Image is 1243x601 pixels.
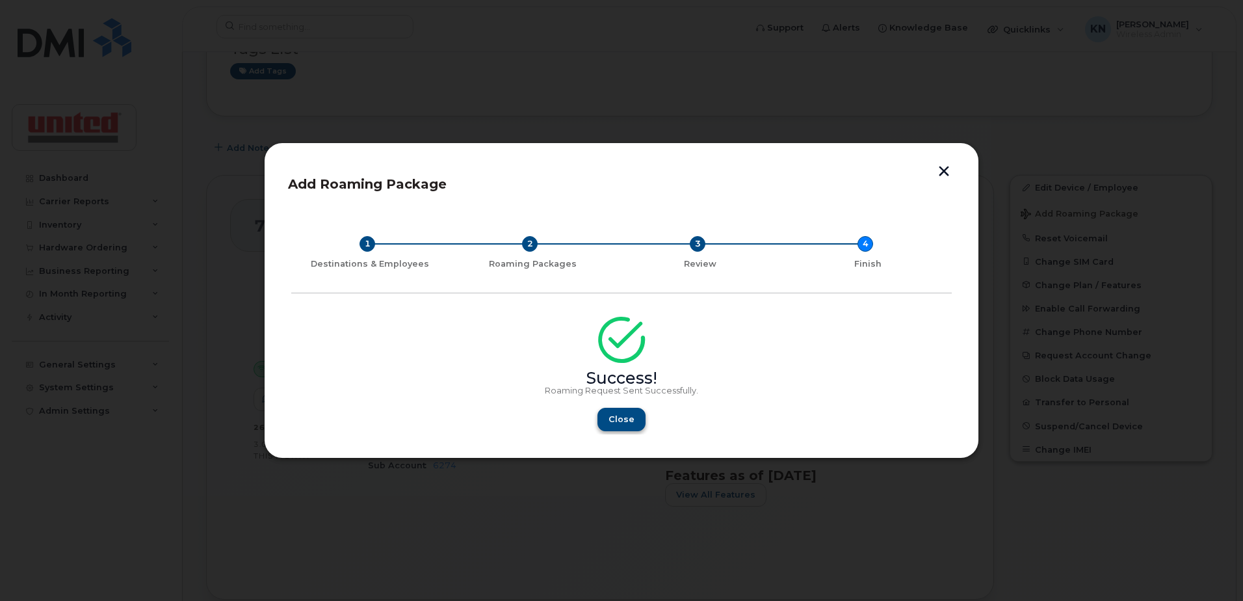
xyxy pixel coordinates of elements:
[597,408,646,431] button: Close
[1186,544,1233,591] iframe: Messenger Launcher
[690,236,705,252] div: 3
[621,259,779,269] div: Review
[288,176,447,192] span: Add Roaming Package
[360,236,375,252] div: 1
[291,386,952,396] p: Roaming Request Sent Successfully.
[454,259,611,269] div: Roaming Packages
[291,373,952,384] div: Success!
[296,259,443,269] div: Destinations & Employees
[522,236,538,252] div: 2
[608,413,635,425] span: Close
